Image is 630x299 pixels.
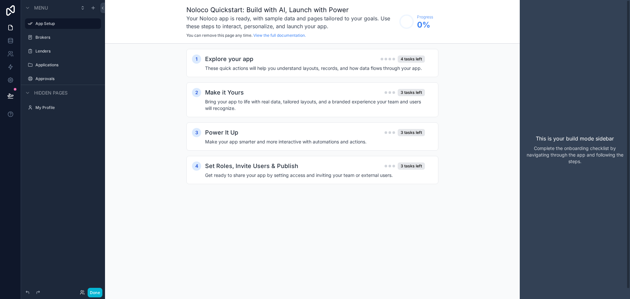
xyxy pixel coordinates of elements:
[35,35,100,40] label: Brokers
[35,62,100,68] label: Applications
[525,145,625,165] p: Complete the onboarding checklist by navigating through the app and following the steps.
[417,14,433,20] span: Progress
[88,288,102,297] button: Done
[186,14,396,30] h3: Your Noloco app is ready, with sample data and pages tailored to your goals. Use these steps to i...
[186,5,396,14] h1: Noloco Quickstart: Build with AI, Launch with Power
[35,21,97,26] label: App Setup
[186,33,252,38] span: You can remove this page any time.
[35,76,100,81] label: Approvals
[253,33,306,38] a: View the full documentation.
[34,90,68,96] span: Hidden pages
[536,135,614,142] p: This is your build mode sidebar
[35,105,100,110] label: My Profile
[417,20,433,30] span: 0 %
[35,49,100,54] label: Lenders
[34,5,48,11] span: Menu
